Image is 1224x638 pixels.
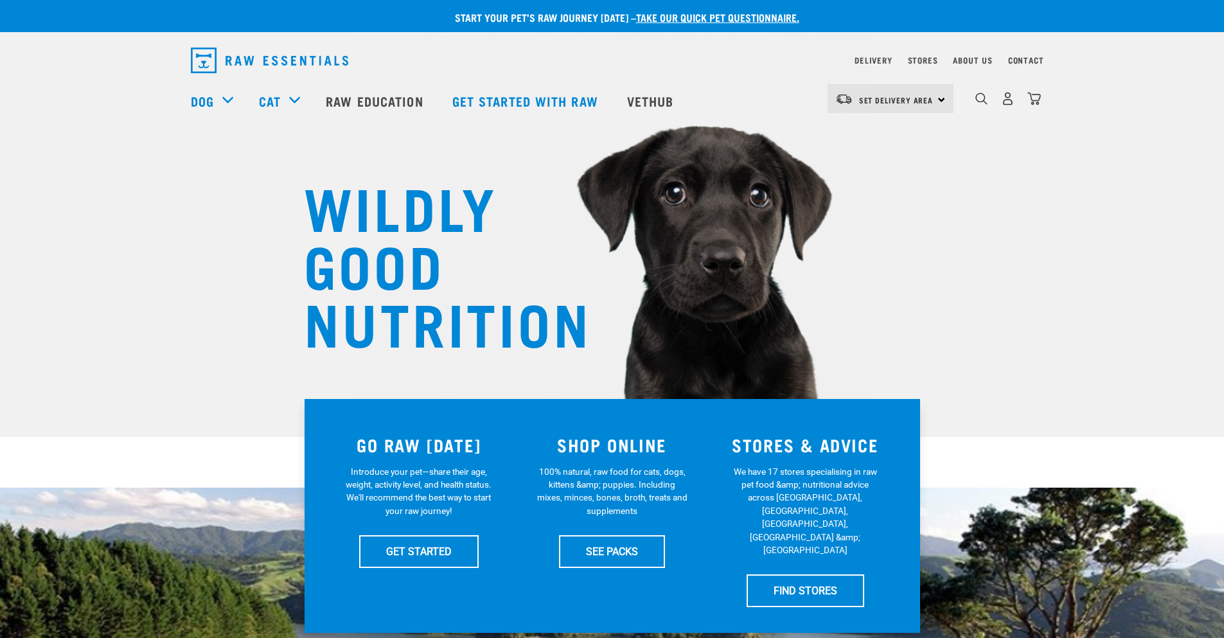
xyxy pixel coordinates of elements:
a: Delivery [855,58,892,62]
p: We have 17 stores specialising in raw pet food &amp; nutritional advice across [GEOGRAPHIC_DATA],... [730,465,881,557]
img: home-icon-1@2x.png [975,93,988,105]
p: 100% natural, raw food for cats, dogs, kittens &amp; puppies. Including mixes, minces, bones, bro... [537,465,687,518]
a: SEE PACKS [559,535,665,567]
a: About Us [953,58,992,62]
h3: STORES & ADVICE [716,435,894,455]
nav: dropdown navigation [181,42,1044,78]
span: Set Delivery Area [859,98,934,102]
a: Stores [908,58,938,62]
img: home-icon@2x.png [1027,92,1041,105]
img: user.png [1001,92,1015,105]
a: FIND STORES [747,574,864,607]
a: Cat [259,91,281,111]
h1: WILDLY GOOD NUTRITION [304,177,561,350]
p: Introduce your pet—share their age, weight, activity level, and health status. We'll recommend th... [343,465,494,518]
a: Raw Education [313,75,439,127]
img: Raw Essentials Logo [191,48,348,73]
a: Dog [191,91,214,111]
img: van-moving.png [835,93,853,105]
h3: GO RAW [DATE] [330,435,508,455]
a: Get started with Raw [439,75,614,127]
a: take our quick pet questionnaire. [636,14,799,20]
h3: SHOP ONLINE [523,435,701,455]
a: GET STARTED [359,535,479,567]
a: Contact [1008,58,1044,62]
a: Vethub [614,75,690,127]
